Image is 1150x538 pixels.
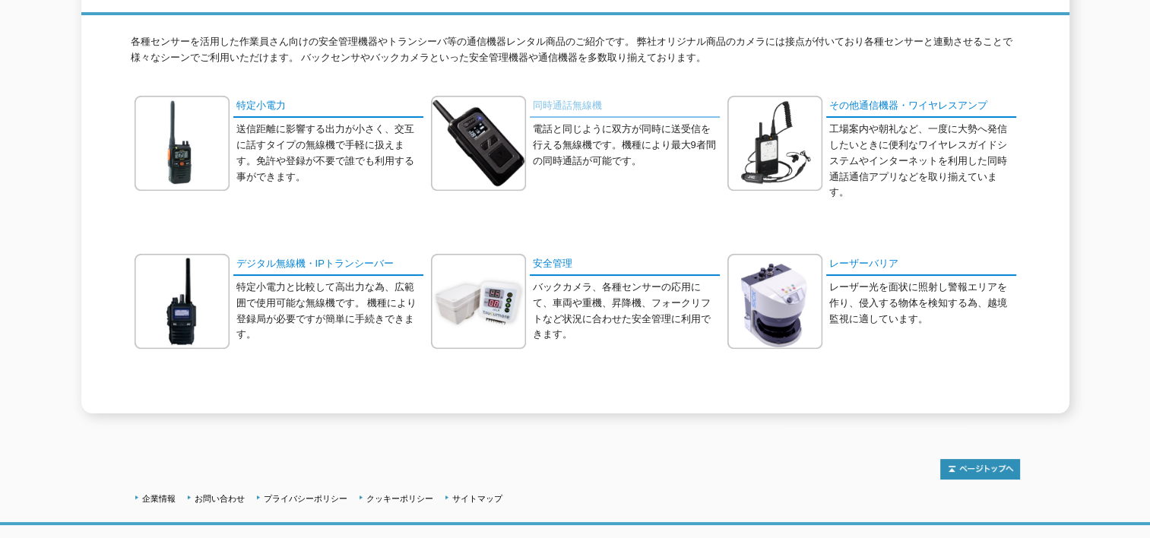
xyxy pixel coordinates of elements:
img: デジタル無線機・IPトランシーバー [135,254,230,349]
a: その他通信機器・ワイヤレスアンプ [826,96,1016,118]
a: お問い合わせ [195,494,245,503]
img: 同時通話無線機 [431,96,526,191]
img: その他通信機器・ワイヤレスアンプ [727,96,822,191]
a: 企業情報 [142,494,176,503]
a: サイトマップ [452,494,502,503]
p: バックカメラ、各種センサーの応用にて、車両や重機、昇降機、フォークリフトなど状況に合わせた安全管理に利用できます。 [533,280,720,343]
a: 同時通話無線機 [530,96,720,118]
a: レーザーバリア [826,254,1016,276]
p: 送信距離に影響する出力が小さく、交互に話すタイプの無線機で手軽に扱えます。免許や登録が不要で誰でも利用する事ができます。 [236,122,423,185]
p: レーザー光を面状に照射し警報エリアを作り、侵入する物体を検知する為、越境監視に適しています。 [829,280,1016,327]
p: 各種センサーを活用した作業員さん向けの安全管理機器やトランシーバ等の通信機器レンタル商品のご紹介です。 弊社オリジナル商品のカメラには接点が付いており各種センサーと連動させることで様々なシーンで... [131,34,1020,74]
p: 特定小電力と比較して高出力な為、広範囲で使用可能な無線機です。 機種により登録局が必要ですが簡単に手続きできます。 [236,280,423,343]
a: プライバシーポリシー [264,494,347,503]
a: 特定小電力 [233,96,423,118]
img: レーザーバリア [727,254,822,349]
p: 工場案内や朝礼など、一度に大勢へ発信したいときに便利なワイヤレスガイドシステムやインターネットを利用した同時通話通信アプリなどを取り揃えています。 [829,122,1016,201]
p: 電話と同じように双方が同時に送受信を行える無線機です。機種により最大9者間の同時通話が可能です。 [533,122,720,169]
img: トップページへ [940,459,1020,479]
a: クッキーポリシー [366,494,433,503]
a: デジタル無線機・IPトランシーバー [233,254,423,276]
img: 安全管理 [431,254,526,349]
img: 特定小電力 [135,96,230,191]
a: 安全管理 [530,254,720,276]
